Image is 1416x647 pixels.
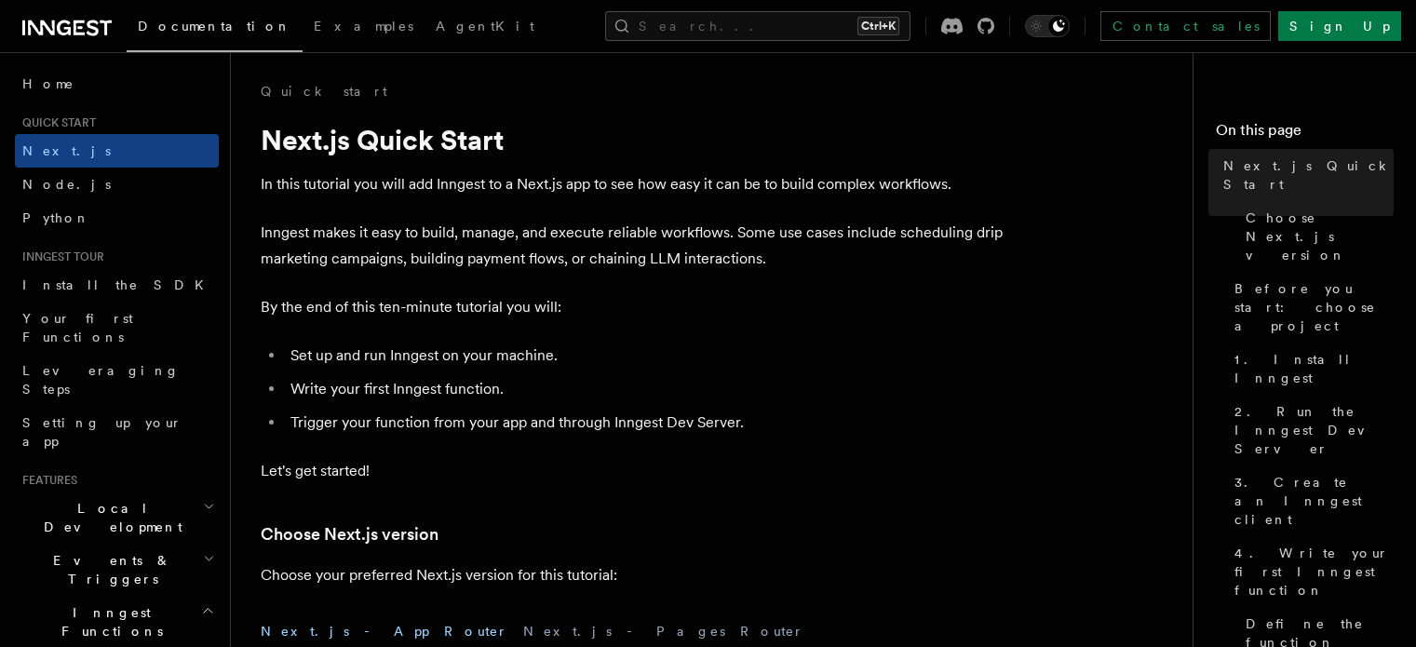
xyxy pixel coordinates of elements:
span: Your first Functions [22,311,133,344]
a: Home [15,67,219,101]
p: Choose your preferred Next.js version for this tutorial: [261,562,1005,588]
a: 3. Create an Inngest client [1227,465,1394,536]
p: In this tutorial you will add Inngest to a Next.js app to see how easy it can be to build complex... [261,171,1005,197]
a: Documentation [127,6,303,52]
a: Install the SDK [15,268,219,302]
span: Local Development [15,499,203,536]
a: AgentKit [425,6,546,50]
span: Choose Next.js version [1246,209,1394,264]
a: Choose Next.js version [261,521,438,547]
a: Examples [303,6,425,50]
span: AgentKit [436,19,534,34]
a: Setting up your app [15,406,219,458]
span: Before you start: choose a project [1234,279,1394,335]
a: Your first Functions [15,302,219,354]
span: Next.js Quick Start [1223,156,1394,194]
a: Python [15,201,219,235]
span: Python [22,210,90,225]
span: Node.js [22,177,111,192]
kbd: Ctrl+K [857,17,899,35]
a: Node.js [15,168,219,201]
a: 2. Run the Inngest Dev Server [1227,395,1394,465]
a: Contact sales [1100,11,1271,41]
span: Leveraging Steps [22,363,180,397]
li: Trigger your function from your app and through Inngest Dev Server. [285,410,1005,436]
p: Let's get started! [261,458,1005,484]
h1: Next.js Quick Start [261,123,1005,156]
a: 4. Write your first Inngest function [1227,536,1394,607]
a: Next.js Quick Start [1216,149,1394,201]
button: Local Development [15,492,219,544]
span: Setting up your app [22,415,182,449]
span: Home [22,74,74,93]
button: Search...Ctrl+K [605,11,910,41]
span: Examples [314,19,413,34]
span: Documentation [138,19,291,34]
span: Next.js [22,143,111,158]
a: Quick start [261,82,387,101]
span: Quick start [15,115,96,130]
button: Events & Triggers [15,544,219,596]
span: Events & Triggers [15,551,203,588]
a: Next.js [15,134,219,168]
span: Install the SDK [22,277,215,292]
span: Inngest tour [15,249,104,264]
span: Features [15,473,77,488]
span: Inngest Functions [15,603,201,640]
span: 1. Install Inngest [1234,350,1394,387]
span: 3. Create an Inngest client [1234,473,1394,529]
a: Choose Next.js version [1238,201,1394,272]
a: 1. Install Inngest [1227,343,1394,395]
button: Toggle dark mode [1025,15,1070,37]
a: Leveraging Steps [15,354,219,406]
li: Write your first Inngest function. [285,376,1005,402]
p: By the end of this ten-minute tutorial you will: [261,294,1005,320]
li: Set up and run Inngest on your machine. [285,343,1005,369]
h4: On this page [1216,119,1394,149]
span: 2. Run the Inngest Dev Server [1234,402,1394,458]
span: 4. Write your first Inngest function [1234,544,1394,600]
a: Before you start: choose a project [1227,272,1394,343]
a: Sign Up [1278,11,1401,41]
p: Inngest makes it easy to build, manage, and execute reliable workflows. Some use cases include sc... [261,220,1005,272]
